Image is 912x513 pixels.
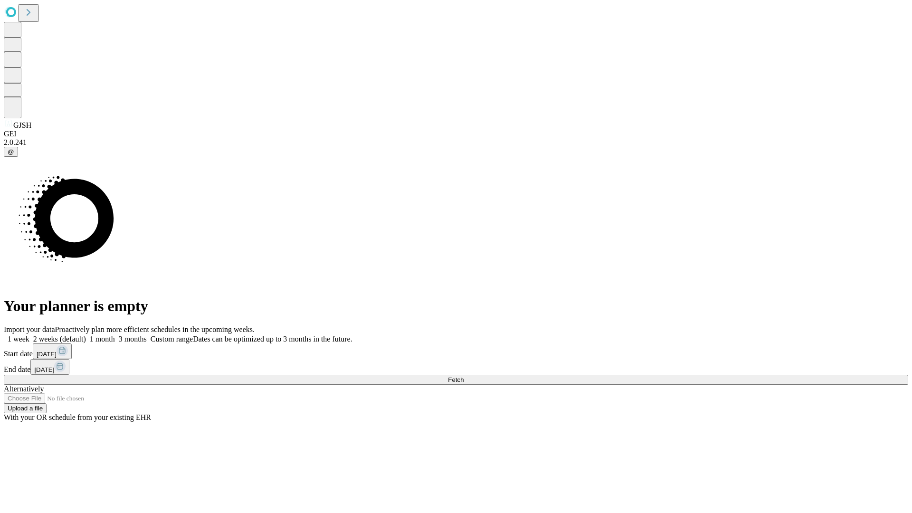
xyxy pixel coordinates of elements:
button: [DATE] [33,343,72,359]
span: Custom range [151,335,193,343]
span: Import your data [4,325,55,333]
span: [DATE] [34,366,54,373]
button: Fetch [4,375,908,385]
span: [DATE] [37,351,57,358]
button: Upload a file [4,403,47,413]
div: End date [4,359,908,375]
span: 2 weeks (default) [33,335,86,343]
span: Fetch [448,376,464,383]
span: Proactively plan more efficient schedules in the upcoming weeks. [55,325,255,333]
button: @ [4,147,18,157]
span: Dates can be optimized up to 3 months in the future. [193,335,352,343]
span: 1 week [8,335,29,343]
span: @ [8,148,14,155]
span: Alternatively [4,385,44,393]
div: 2.0.241 [4,138,908,147]
span: 1 month [90,335,115,343]
span: 3 months [119,335,147,343]
span: With your OR schedule from your existing EHR [4,413,151,421]
h1: Your planner is empty [4,297,908,315]
button: [DATE] [30,359,69,375]
div: GEI [4,130,908,138]
div: Start date [4,343,908,359]
span: GJSH [13,121,31,129]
